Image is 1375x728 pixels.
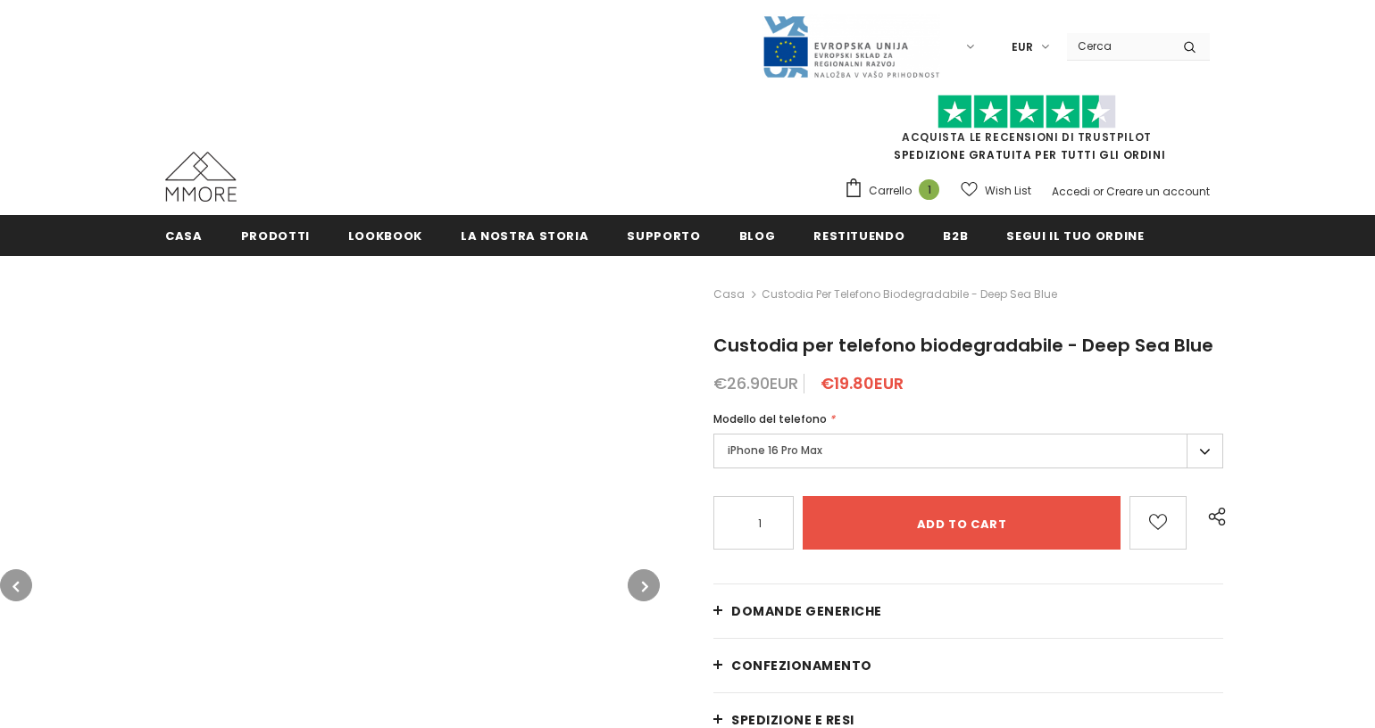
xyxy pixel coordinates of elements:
[713,284,745,305] a: Casa
[1012,38,1033,56] span: EUR
[241,227,310,244] span: Prodotti
[844,178,948,204] a: Carrello 1
[713,372,798,394] span: €26.90EUR
[165,227,203,244] span: Casa
[762,14,940,79] img: Javni Razpis
[813,215,904,255] a: Restituendo
[937,95,1116,129] img: Fidati di Pilot Stars
[165,215,203,255] a: Casa
[731,602,882,620] span: Domande generiche
[813,227,904,244] span: Restituendo
[713,434,1223,468] label: iPhone 16 Pro Max
[731,657,872,674] span: CONFEZIONAMENTO
[821,372,904,394] span: €19.80EUR
[961,175,1031,206] a: Wish List
[902,129,1152,145] a: Acquista le recensioni di TrustPilot
[713,411,827,426] span: Modello del telefono
[348,215,422,255] a: Lookbook
[803,496,1121,550] input: Add to cart
[739,227,776,244] span: Blog
[1006,227,1144,244] span: Segui il tuo ordine
[1006,215,1144,255] a: Segui il tuo ordine
[1067,33,1170,59] input: Search Site
[762,38,940,54] a: Javni Razpis
[461,215,588,255] a: La nostra storia
[985,182,1031,200] span: Wish List
[713,333,1213,358] span: Custodia per telefono biodegradabile - Deep Sea Blue
[919,179,939,200] span: 1
[627,227,700,244] span: supporto
[241,215,310,255] a: Prodotti
[165,152,237,202] img: Casi MMORE
[713,639,1223,692] a: CONFEZIONAMENTO
[943,215,968,255] a: B2B
[461,227,588,244] span: La nostra storia
[1093,184,1104,199] span: or
[943,227,968,244] span: B2B
[348,227,422,244] span: Lookbook
[844,103,1210,162] span: SPEDIZIONE GRATUITA PER TUTTI GLI ORDINI
[869,182,912,200] span: Carrello
[627,215,700,255] a: supporto
[1106,184,1210,199] a: Creare un account
[762,284,1057,305] span: Custodia per telefono biodegradabile - Deep Sea Blue
[1052,184,1090,199] a: Accedi
[713,584,1223,638] a: Domande generiche
[739,215,776,255] a: Blog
